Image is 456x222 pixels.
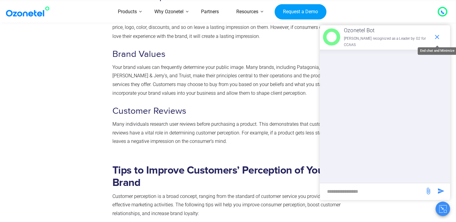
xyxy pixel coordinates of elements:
[275,4,326,20] a: Request a Demo
[431,31,443,43] span: end chat or minimize
[323,28,340,46] img: header
[146,1,192,23] a: Why Ozonetel
[112,16,335,39] span: , price, logo, color, discounts, and so on leave a lasting impression on them. However, if consum...
[112,193,341,216] span: Customer perception is a broad concept, ranging from the standard of customer service you provide...
[192,1,228,23] a: Partners
[344,26,430,35] p: Ozonetel Bot
[422,185,434,197] span: send message
[112,121,331,144] span: Many individuals research user reviews before purchasing a product. This demonstrates that custom...
[109,1,146,23] a: Products
[436,202,450,216] button: Close chat
[228,1,267,23] a: Resources
[112,165,327,188] strong: Tips to Improve Customers’ Perception of Your Brand
[435,185,447,197] span: send message
[344,35,430,48] p: [PERSON_NAME] recognized as a Leader by G2 for CCAAS
[323,186,422,197] div: new-msg-input
[112,105,186,116] span: Customer Reviews
[112,48,165,59] span: Brand Values
[112,64,341,96] span: Your brand values can frequently determine your public image. Many brands, including Patagonia, [...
